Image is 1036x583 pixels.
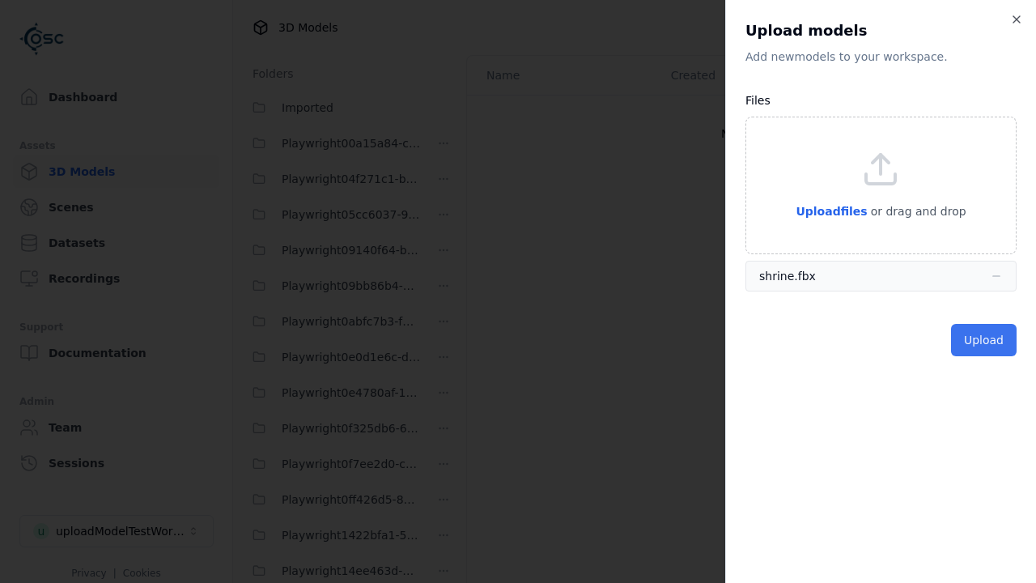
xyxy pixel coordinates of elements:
[745,19,1017,42] h2: Upload models
[759,268,816,284] div: shrine.fbx
[796,205,867,218] span: Upload files
[951,324,1017,356] button: Upload
[745,94,771,107] label: Files
[745,49,1017,65] p: Add new model s to your workspace.
[868,202,966,221] p: or drag and drop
